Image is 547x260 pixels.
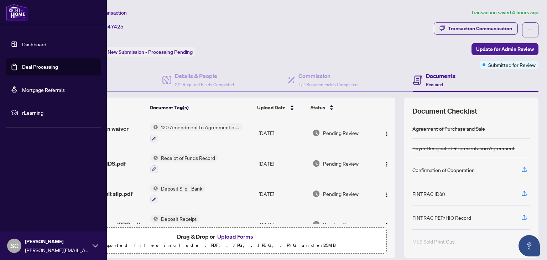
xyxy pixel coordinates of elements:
[472,43,538,55] button: Update for Admin Review
[412,214,471,222] div: FINTRAC PEP/HIO Record
[476,43,534,55] span: Update for Admin Review
[312,220,320,228] img: Document Status
[150,215,199,234] button: Status IconDeposit Receipt
[177,232,255,241] span: Drag & Drop or
[22,109,96,116] span: rLearning
[384,161,390,167] img: Logo
[158,215,199,223] span: Deposit Receipt
[519,235,540,256] button: Open asap
[150,215,158,223] img: Status Icon
[108,49,193,55] span: New Submission - Processing Pending
[150,154,158,162] img: Status Icon
[215,232,255,241] button: Upload Forms
[10,241,19,251] span: SC
[22,64,58,70] a: Deal Processing
[384,222,390,228] img: Logo
[384,131,390,137] img: Logo
[381,188,392,199] button: Logo
[25,246,89,254] span: [PERSON_NAME][EMAIL_ADDRESS][PERSON_NAME][DOMAIN_NAME]
[158,184,205,192] span: Deposit Slip - Bank
[22,87,65,93] a: Mortgage Referrals
[381,219,392,230] button: Logo
[22,41,46,47] a: Dashboard
[381,158,392,169] button: Logo
[323,220,359,228] span: Pending Review
[298,82,358,87] span: 1/1 Required Fields Completed
[323,190,359,198] span: Pending Review
[108,24,124,30] span: 47425
[150,123,243,142] button: Status Icon120 Amendment to Agreement of Purchase and Sale
[147,98,255,118] th: Document Tag(s)
[308,98,374,118] th: Status
[256,179,309,209] td: [DATE]
[426,72,455,80] h4: Documents
[312,129,320,137] img: Document Status
[89,10,127,16] span: View Transaction
[50,241,382,250] p: Supported files include .PDF, .JPG, .JPEG, .PNG under 25 MB
[254,98,307,118] th: Upload Date
[488,61,536,69] span: Submitted for Review
[312,160,320,167] img: Document Status
[434,22,518,35] button: Transaction Communication
[158,154,218,162] span: Receipt of Funds Record
[311,104,325,111] span: Status
[46,228,386,254] span: Drag & Drop orUpload FormsSupported files include .PDF, .JPG, .JPEG, .PNG under25MB
[312,190,320,198] img: Document Status
[412,238,454,245] div: MLS Sold Print Out
[256,209,309,240] td: [DATE]
[412,190,445,198] div: FINTRAC ID(s)
[323,160,359,167] span: Pending Review
[448,23,512,34] div: Transaction Communication
[150,154,218,173] button: Status IconReceipt of Funds Record
[298,72,358,80] h4: Commission
[384,192,390,198] img: Logo
[323,129,359,137] span: Pending Review
[256,148,309,179] td: [DATE]
[150,184,205,204] button: Status IconDeposit Slip - Bank
[412,166,475,174] div: Confirmation of Cooperation
[412,125,485,132] div: Agreement of Purchase and Sale
[256,118,309,148] td: [DATE]
[412,144,515,152] div: Buyer Designated Representation Agreement
[175,82,234,87] span: 2/2 Required Fields Completed
[150,184,158,192] img: Status Icon
[6,4,28,21] img: logo
[257,104,286,111] span: Upload Date
[150,123,158,131] img: Status Icon
[412,106,477,116] span: Document Checklist
[471,9,538,17] article: Transaction saved 4 hours ago
[88,47,196,57] div: Status:
[158,123,243,131] span: 120 Amendment to Agreement of Purchase and Sale
[426,82,443,87] span: Required
[528,27,533,32] span: ellipsis
[381,127,392,139] button: Logo
[175,72,234,80] h4: Details & People
[25,238,89,245] span: [PERSON_NAME]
